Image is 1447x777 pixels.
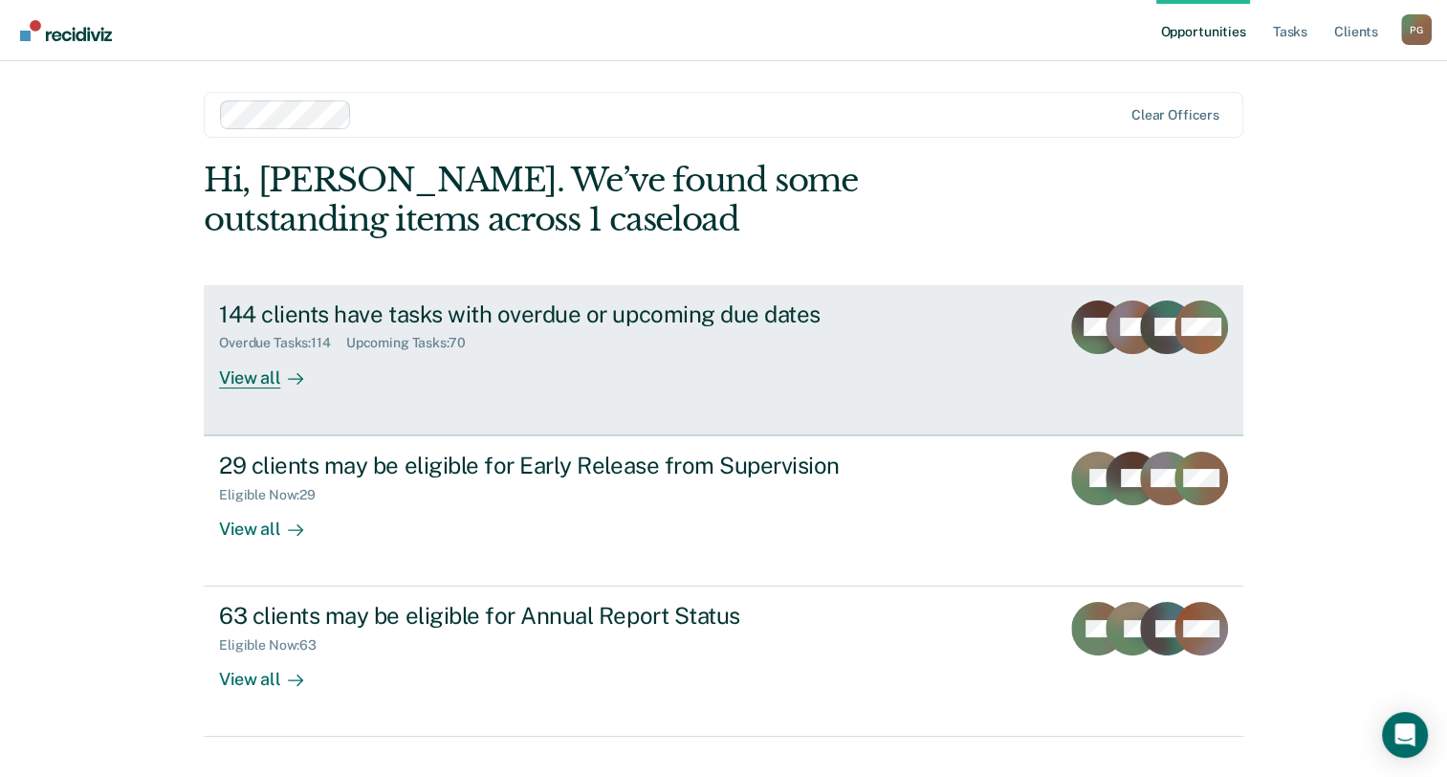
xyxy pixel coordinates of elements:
[346,335,481,351] div: Upcoming Tasks : 70
[1401,14,1432,45] button: Profile dropdown button
[219,351,326,388] div: View all
[219,654,326,691] div: View all
[219,637,332,654] div: Eligible Now : 63
[219,335,346,351] div: Overdue Tasks : 114
[20,20,112,41] img: Recidiviz
[204,587,1243,737] a: 63 clients may be eligible for Annual Report StatusEligible Now:63View all
[219,602,890,630] div: 63 clients may be eligible for Annual Report Status
[219,487,331,503] div: Eligible Now : 29
[204,161,1035,239] div: Hi, [PERSON_NAME]. We’ve found some outstanding items across 1 caseload
[219,300,890,328] div: 144 clients have tasks with overdue or upcoming due dates
[1382,712,1428,758] div: Open Intercom Messenger
[1131,107,1219,123] div: Clear officers
[219,452,890,479] div: 29 clients may be eligible for Early Release from Supervision
[204,435,1243,587] a: 29 clients may be eligible for Early Release from SupervisionEligible Now:29View all
[204,285,1243,435] a: 144 clients have tasks with overdue or upcoming due datesOverdue Tasks:114Upcoming Tasks:70View all
[219,502,326,540] div: View all
[1401,14,1432,45] div: P G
